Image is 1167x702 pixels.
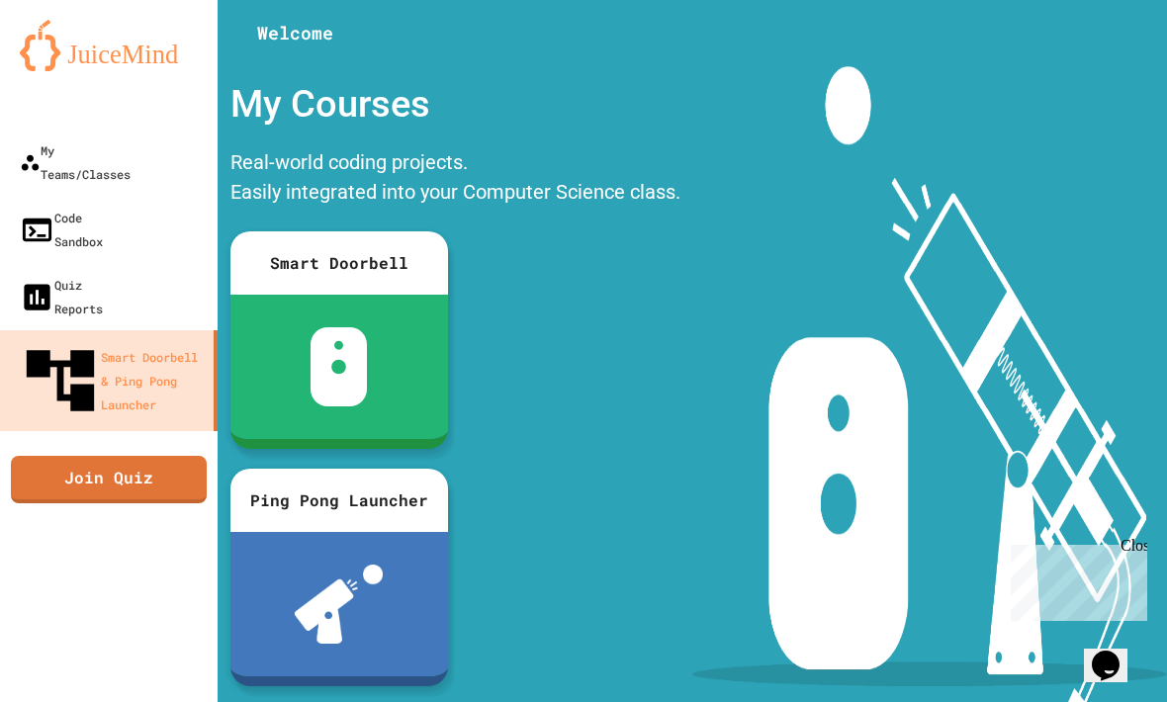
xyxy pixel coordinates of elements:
div: Real-world coding projects. Easily integrated into your Computer Science class. [221,142,690,217]
div: Code Sandbox [20,206,103,253]
div: My Teams/Classes [20,138,131,186]
iframe: chat widget [1084,623,1147,682]
img: logo-orange.svg [20,20,198,71]
img: sdb-white.svg [311,327,367,406]
div: My Courses [221,66,690,142]
iframe: chat widget [1003,537,1147,621]
div: Chat with us now!Close [8,8,136,126]
div: Smart Doorbell [230,231,448,295]
div: Quiz Reports [20,273,103,320]
div: Smart Doorbell & Ping Pong Launcher [20,340,206,421]
div: Ping Pong Launcher [230,469,448,532]
a: Join Quiz [11,456,207,503]
img: ppl-with-ball.png [295,565,383,644]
